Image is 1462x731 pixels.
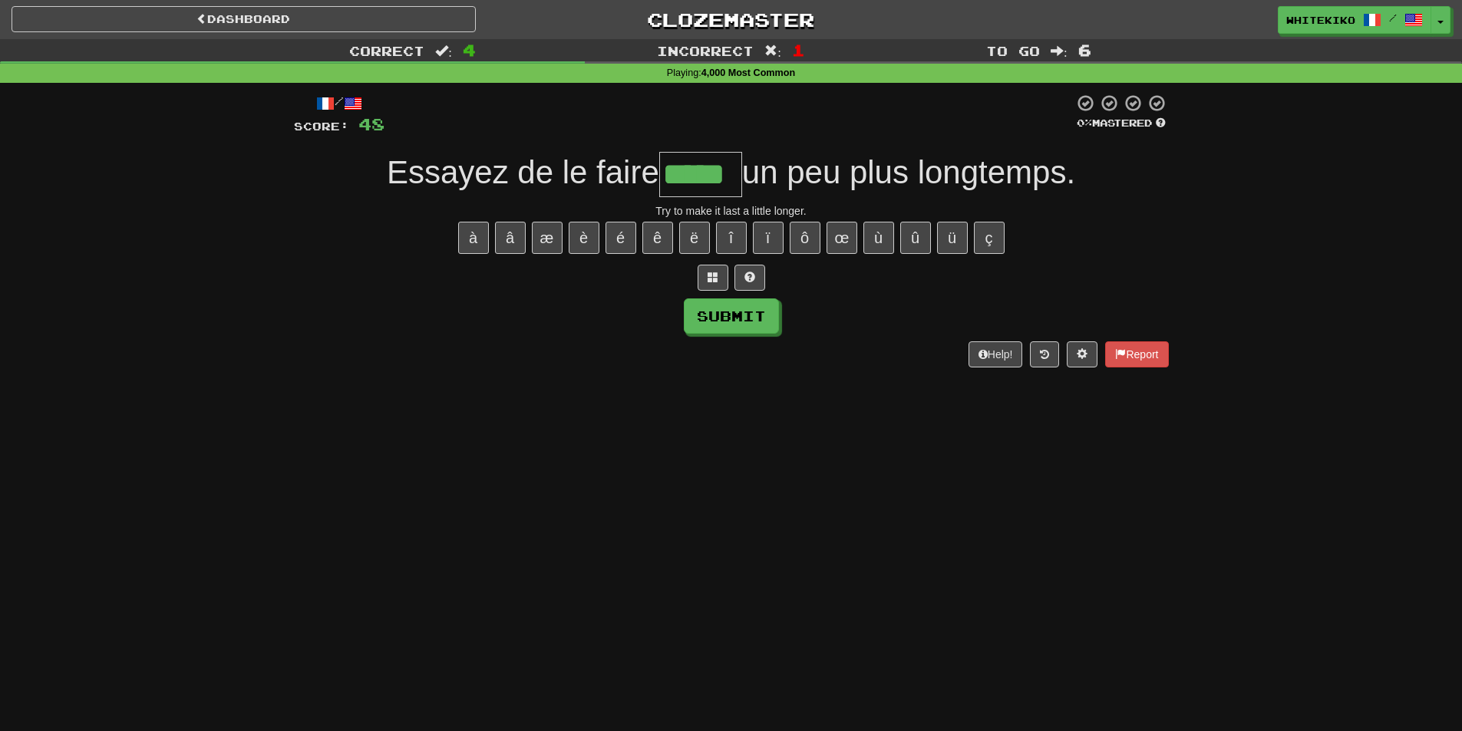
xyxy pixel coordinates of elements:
[1077,117,1092,129] span: 0 %
[12,6,476,32] a: Dashboard
[499,6,963,33] a: Clozemaster
[753,222,784,254] button: ï
[986,43,1040,58] span: To go
[1051,44,1068,58] span: :
[827,222,857,254] button: œ
[569,222,599,254] button: è
[606,222,636,254] button: é
[716,222,747,254] button: î
[1278,6,1431,34] a: whitekiko /
[900,222,931,254] button: û
[1074,117,1169,130] div: Mastered
[679,222,710,254] button: ë
[684,298,779,334] button: Submit
[358,114,384,133] span: 48
[863,222,894,254] button: ù
[387,154,659,190] span: Essayez de le faire
[790,222,820,254] button: ô
[974,222,1005,254] button: ç
[435,44,452,58] span: :
[642,222,673,254] button: ê
[349,43,424,58] span: Correct
[458,222,489,254] button: à
[294,94,384,113] div: /
[495,222,526,254] button: â
[792,41,805,59] span: 1
[1105,341,1168,367] button: Report
[1389,12,1397,23] span: /
[937,222,968,254] button: ü
[1286,13,1355,27] span: whitekiko
[1078,41,1091,59] span: 6
[698,265,728,291] button: Switch sentence to multiple choice alt+p
[1030,341,1059,367] button: Round history (alt+y)
[294,203,1169,219] div: Try to make it last a little longer.
[701,68,795,78] strong: 4,000 Most Common
[969,341,1023,367] button: Help!
[532,222,563,254] button: æ
[294,120,349,133] span: Score:
[742,154,1075,190] span: un peu plus longtemps.
[463,41,476,59] span: 4
[734,265,765,291] button: Single letter hint - you only get 1 per sentence and score half the points! alt+h
[764,44,781,58] span: :
[657,43,754,58] span: Incorrect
